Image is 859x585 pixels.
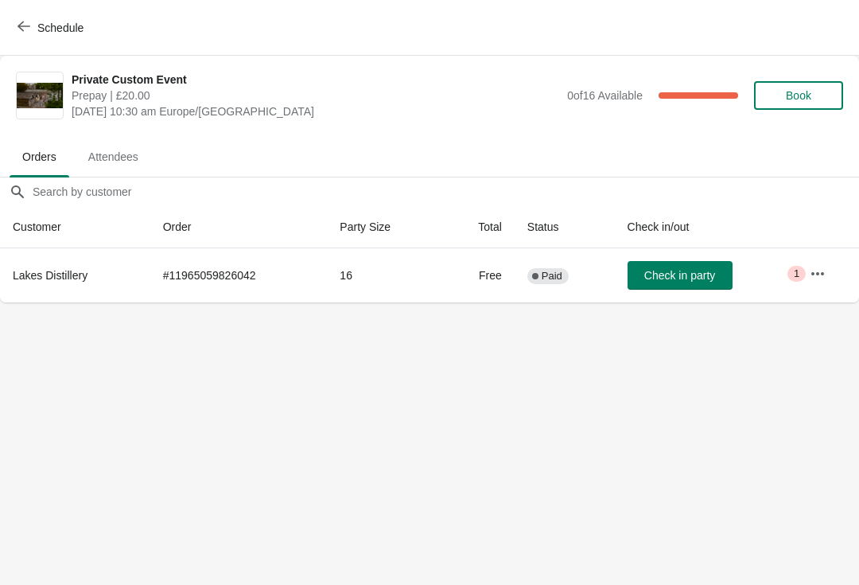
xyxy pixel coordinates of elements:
[441,248,515,302] td: Free
[542,270,562,283] span: Paid
[32,177,859,206] input: Search by customer
[17,83,63,109] img: Private Custom Event
[327,248,441,302] td: 16
[441,206,515,248] th: Total
[150,248,328,302] td: # 11965059826042
[76,142,151,171] span: Attendees
[794,267,799,280] span: 1
[515,206,615,248] th: Status
[13,269,87,282] span: Lakes Distillery
[72,88,559,103] span: Prepay | £20.00
[327,206,441,248] th: Party Size
[150,206,328,248] th: Order
[754,81,843,110] button: Book
[644,269,715,282] span: Check in party
[72,72,559,88] span: Private Custom Event
[8,14,96,42] button: Schedule
[567,89,643,102] span: 0 of 16 Available
[10,142,69,171] span: Orders
[628,261,733,290] button: Check in party
[37,21,84,34] span: Schedule
[72,103,559,119] span: [DATE] 10:30 am Europe/[GEOGRAPHIC_DATA]
[786,89,811,102] span: Book
[615,206,798,248] th: Check in/out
